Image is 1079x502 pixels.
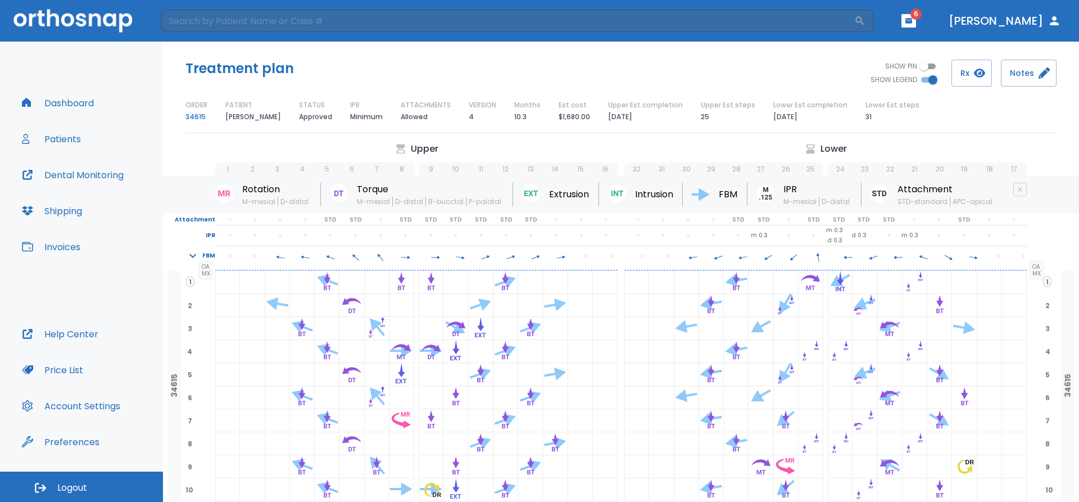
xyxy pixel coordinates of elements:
[318,251,343,261] span: 290°
[425,215,437,225] p: STD
[299,110,332,124] p: Approved
[871,75,917,85] span: SHOW LEGEND
[251,164,255,174] p: 2
[1043,438,1052,449] span: 8
[185,438,194,449] span: 8
[469,100,496,110] p: VERSION
[514,100,541,110] p: Months
[498,251,523,261] span: 70°
[401,110,428,124] p: Allowed
[242,183,311,196] p: Rotation
[278,197,311,206] span: D-distal
[350,215,361,225] p: STD
[608,110,632,124] p: [DATE]
[57,482,87,494] span: Logout
[392,197,425,206] span: D-distal
[13,9,133,32] img: Orthosnap
[15,161,130,188] a: Dental Monitoring
[719,188,737,201] p: FBM
[681,251,706,261] span: 260°
[324,215,336,225] p: STD
[393,251,419,261] span: 90°
[682,164,691,174] p: 30
[299,100,325,110] p: STATUS
[559,110,590,124] p: $1,680.00
[357,197,392,206] span: M-mesial
[912,164,918,174] p: 21
[1043,485,1055,495] span: 10
[185,462,194,472] span: 9
[400,215,411,225] p: STD
[860,251,886,261] span: 250°
[773,110,797,124] p: [DATE]
[1043,392,1052,402] span: 6
[861,164,869,174] p: 23
[757,164,765,174] p: 27
[15,233,87,260] a: Invoices
[15,125,88,152] a: Patients
[961,164,968,174] p: 19
[701,100,755,110] p: Upper Est.steps
[883,215,895,225] p: STD
[808,215,819,225] p: STD
[1001,60,1057,87] button: Notes
[411,142,438,156] p: Upper
[659,164,665,174] p: 31
[806,251,831,261] span: 350°
[343,251,368,261] span: 310°
[423,251,448,261] span: 90°
[185,323,194,333] span: 3
[500,215,512,225] p: STD
[559,100,587,110] p: Est.cost
[448,251,473,261] span: 100°
[185,392,194,402] span: 6
[897,183,995,196] p: Attachment
[15,356,90,383] a: Price List
[961,251,986,261] span: 100°
[833,215,845,225] p: STD
[951,60,992,87] button: Rx
[782,164,790,174] p: 26
[701,110,709,124] p: 25
[865,100,919,110] p: Lower Est.steps
[756,251,781,261] span: 240°
[242,197,278,206] span: M-mesial
[1043,276,1051,287] span: 1
[851,230,867,241] p: d 0.3
[15,428,106,455] a: Preferences
[15,197,89,224] button: Shipping
[185,60,294,78] h5: Treatment plan
[466,197,504,206] span: P-palatal
[901,230,918,241] p: m 0.3
[783,197,819,206] span: M-mesial
[185,369,194,379] span: 5
[525,215,537,225] p: STD
[1030,261,1044,279] span: OA MX
[936,251,961,261] span: 120°
[751,230,768,241] p: m 0.3
[633,164,641,174] p: 32
[185,346,194,356] span: 4
[820,142,847,156] p: Lower
[958,215,970,225] p: STD
[548,251,574,261] span: 80°
[502,164,509,174] p: 12
[783,183,852,196] p: IPR
[885,61,917,71] span: SHOW PIN
[523,251,548,261] span: 70°
[186,276,194,287] span: 1
[15,320,105,347] button: Help Center
[400,164,404,174] p: 8
[836,251,861,261] span: 270°
[910,8,922,20] span: 6
[1011,164,1017,174] p: 17
[897,197,950,206] span: STD-standard
[450,215,461,225] p: STD
[293,251,318,261] span: 280°
[368,251,393,261] span: 320°
[226,164,229,174] p: 1
[732,215,744,225] p: STD
[827,236,842,246] p: d 0.3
